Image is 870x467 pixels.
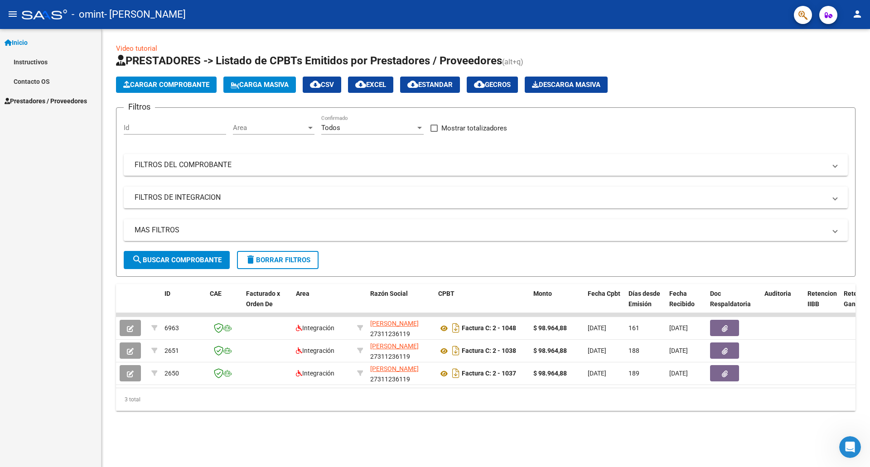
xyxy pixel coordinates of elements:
[124,101,155,113] h3: Filtros
[625,284,666,324] datatable-header-cell: Días desde Emisión
[450,321,462,335] i: Descargar documento
[296,324,334,332] span: Integración
[669,290,695,308] span: Fecha Recibido
[532,81,600,89] span: Descarga Masiva
[666,284,706,324] datatable-header-cell: Fecha Recibido
[5,38,28,48] span: Inicio
[292,284,353,324] datatable-header-cell: Area
[161,284,206,324] datatable-header-cell: ID
[588,324,606,332] span: [DATE]
[438,290,454,297] span: CPBT
[116,77,217,93] button: Cargar Comprobante
[237,251,319,269] button: Borrar Filtros
[223,77,296,93] button: Carga Masiva
[123,81,209,89] span: Cargar Comprobante
[441,123,507,134] span: Mostrar totalizadores
[164,324,179,332] span: 6963
[242,284,292,324] datatable-header-cell: Facturado x Orden De
[367,284,435,324] datatable-header-cell: Razón Social
[5,96,87,106] span: Prestadores / Proveedores
[135,225,826,235] mat-panel-title: MAS FILTROS
[628,324,639,332] span: 161
[296,370,334,377] span: Integración
[210,290,222,297] span: CAE
[310,81,334,89] span: CSV
[296,290,309,297] span: Area
[135,160,826,170] mat-panel-title: FILTROS DEL COMPROBANTE
[246,290,280,308] span: Facturado x Orden De
[706,284,761,324] datatable-header-cell: Doc Respaldatoria
[628,347,639,354] span: 188
[450,366,462,380] i: Descargar documento
[710,290,751,308] span: Doc Respaldatoria
[370,290,408,297] span: Razón Social
[764,290,791,297] span: Auditoria
[407,81,453,89] span: Estandar
[303,77,341,93] button: CSV
[588,370,606,377] span: [DATE]
[370,341,431,360] div: 27311236119
[104,5,186,24] span: - [PERSON_NAME]
[124,187,848,208] mat-expansion-panel-header: FILTROS DE INTEGRACION
[761,284,804,324] datatable-header-cell: Auditoria
[132,256,222,264] span: Buscar Comprobante
[231,81,289,89] span: Carga Masiva
[804,284,840,324] datatable-header-cell: Retencion IIBB
[370,364,431,383] div: 27311236119
[839,436,861,458] iframe: Intercom live chat
[588,347,606,354] span: [DATE]
[7,9,18,19] mat-icon: menu
[310,79,321,90] mat-icon: cloud_download
[355,81,386,89] span: EXCEL
[164,347,179,354] span: 2651
[164,290,170,297] span: ID
[628,370,639,377] span: 189
[669,347,688,354] span: [DATE]
[206,284,242,324] datatable-header-cell: CAE
[525,77,608,93] button: Descarga Masiva
[807,290,837,308] span: Retencion IIBB
[533,370,567,377] strong: $ 98.964,88
[530,284,584,324] datatable-header-cell: Monto
[435,284,530,324] datatable-header-cell: CPBT
[370,365,419,372] span: [PERSON_NAME]
[164,370,179,377] span: 2650
[462,347,516,355] strong: Factura C: 2 - 1038
[462,325,516,332] strong: Factura C: 2 - 1048
[467,77,518,93] button: Gecros
[450,343,462,358] i: Descargar documento
[852,9,863,19] mat-icon: person
[116,54,502,67] span: PRESTADORES -> Listado de CPBTs Emitidos por Prestadores / Proveedores
[669,370,688,377] span: [DATE]
[355,79,366,90] mat-icon: cloud_download
[474,79,485,90] mat-icon: cloud_download
[533,290,552,297] span: Monto
[474,81,511,89] span: Gecros
[370,320,419,327] span: [PERSON_NAME]
[245,256,310,264] span: Borrar Filtros
[628,290,660,308] span: Días desde Emisión
[348,77,393,93] button: EXCEL
[124,154,848,176] mat-expansion-panel-header: FILTROS DEL COMPROBANTE
[588,290,620,297] span: Fecha Cpbt
[669,324,688,332] span: [DATE]
[124,219,848,241] mat-expansion-panel-header: MAS FILTROS
[245,254,256,265] mat-icon: delete
[462,370,516,377] strong: Factura C: 2 - 1037
[502,58,523,66] span: (alt+q)
[132,254,143,265] mat-icon: search
[525,77,608,93] app-download-masive: Descarga masiva de comprobantes (adjuntos)
[296,347,334,354] span: Integración
[400,77,460,93] button: Estandar
[233,124,306,132] span: Area
[135,193,826,202] mat-panel-title: FILTROS DE INTEGRACION
[407,79,418,90] mat-icon: cloud_download
[124,251,230,269] button: Buscar Comprobante
[116,388,855,411] div: 3 total
[72,5,104,24] span: - omint
[370,342,419,350] span: [PERSON_NAME]
[584,284,625,324] datatable-header-cell: Fecha Cpbt
[116,44,157,53] a: Video tutorial
[533,324,567,332] strong: $ 98.964,88
[533,347,567,354] strong: $ 98.964,88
